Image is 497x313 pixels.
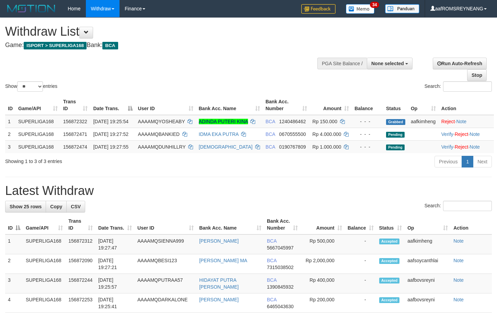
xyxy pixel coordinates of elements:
td: aafbovsreyni [405,274,451,293]
span: BCA [267,238,276,244]
td: 1 [5,115,15,128]
td: 156872253 [66,293,95,313]
th: Op: activate to sort column ascending [408,95,439,115]
span: 34 [370,2,379,8]
div: - - - [354,143,381,150]
span: Accepted [379,297,400,303]
th: Op: activate to sort column ascending [405,215,451,234]
a: Next [473,156,492,167]
a: CSV [66,201,85,212]
label: Show entries [5,81,57,92]
th: Game/API: activate to sort column ascending [23,215,66,234]
th: Status [383,95,408,115]
td: [DATE] 19:25:41 [95,293,135,313]
a: Run Auto-Refresh [433,58,487,69]
td: Rp 2,000,000 [301,254,344,274]
td: [DATE] 19:27:21 [95,254,135,274]
td: 2 [5,254,23,274]
td: [DATE] 19:27:47 [95,234,135,254]
button: None selected [367,58,413,69]
th: Bank Acc. Name: activate to sort column ascending [196,215,264,234]
span: Accepted [379,239,400,244]
span: BCA [266,119,275,124]
a: Stop [467,69,487,81]
a: Verify [441,131,453,137]
td: AAAAMQSIENNA999 [135,234,196,254]
td: · [439,115,494,128]
img: Button%20Memo.svg [346,4,375,14]
span: Rp 4.000.000 [313,131,341,137]
a: Verify [441,144,453,150]
td: 156872244 [66,274,95,293]
td: - [345,234,376,254]
td: aafkimheng [408,115,439,128]
span: Pending [386,132,405,138]
td: 1 [5,234,23,254]
th: Action [451,215,492,234]
a: IDMA EKA PUTRA [199,131,239,137]
th: Bank Acc. Number: activate to sort column ascending [264,215,301,234]
td: Rp 200,000 [301,293,344,313]
td: [DATE] 19:25:57 [95,274,135,293]
td: SUPERLIGA168 [23,234,66,254]
span: Copy [50,204,62,209]
td: 156872312 [66,234,95,254]
a: Note [453,297,464,302]
img: Feedback.jpg [301,4,336,14]
img: panduan.png [385,4,419,13]
label: Search: [425,81,492,92]
th: User ID: activate to sort column ascending [135,95,196,115]
td: · · [439,128,494,140]
a: [DEMOGRAPHIC_DATA] [199,144,253,150]
a: Reject [441,119,455,124]
span: BCA [266,144,275,150]
th: ID [5,95,15,115]
a: HIDAYAT PUTRA [PERSON_NAME] [199,277,239,290]
span: [DATE] 19:27:52 [93,131,128,137]
th: Status: activate to sort column ascending [376,215,405,234]
a: Copy [46,201,67,212]
td: 3 [5,140,15,153]
a: Previous [434,156,462,167]
span: Rp 1.000.000 [313,144,341,150]
h4: Game: Bank: [5,42,325,49]
th: Trans ID: activate to sort column ascending [60,95,91,115]
span: BCA [267,297,276,302]
span: BCA [102,42,118,49]
a: [PERSON_NAME] [199,297,239,302]
td: SUPERLIGA168 [23,254,66,274]
a: [PERSON_NAME] [199,238,239,244]
div: - - - [354,131,381,138]
th: Balance [352,95,383,115]
th: Date Trans.: activate to sort column descending [90,95,135,115]
span: Show 25 rows [10,204,42,209]
a: Note [453,258,464,263]
td: AAAAMQPUTRAA57 [135,274,196,293]
span: Copy 0670555500 to clipboard [279,131,306,137]
span: Rp 150.000 [313,119,337,124]
h1: Latest Withdraw [5,184,492,198]
span: Accepted [379,278,400,283]
th: Amount: activate to sort column ascending [301,215,344,234]
div: Showing 1 to 3 of 3 entries [5,155,202,165]
span: AAAAMQDUNHILLRY [138,144,186,150]
td: 156872090 [66,254,95,274]
th: Action [439,95,494,115]
span: None selected [371,61,404,66]
span: Copy 6465043630 to clipboard [267,304,294,309]
span: [DATE] 19:27:55 [93,144,128,150]
td: Rp 500,000 [301,234,344,254]
a: Show 25 rows [5,201,46,212]
img: MOTION_logo.png [5,3,57,14]
a: Note [470,131,480,137]
td: Rp 400,000 [301,274,344,293]
td: 4 [5,293,23,313]
select: Showentries [17,81,43,92]
span: 156872471 [63,131,87,137]
h1: Withdraw List [5,25,325,38]
th: Trans ID: activate to sort column ascending [66,215,95,234]
td: · · [439,140,494,153]
span: Copy 0190767809 to clipboard [279,144,306,150]
a: Note [453,277,464,283]
span: Grabbed [386,119,405,125]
